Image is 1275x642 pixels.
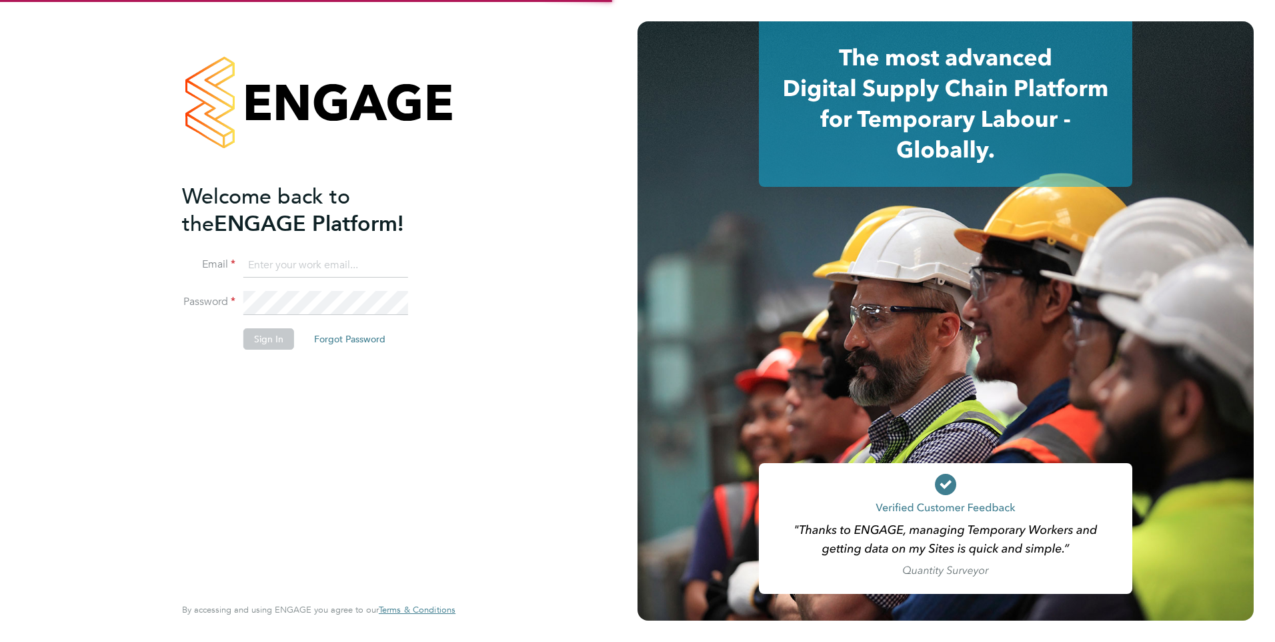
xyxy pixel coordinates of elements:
h2: ENGAGE Platform! [182,183,442,238]
span: By accessing and using ENGAGE you agree to our [182,604,455,615]
label: Email [182,258,235,272]
input: Enter your work email... [243,254,408,278]
label: Password [182,295,235,309]
span: Welcome back to the [182,184,350,237]
button: Sign In [243,328,294,350]
a: Terms & Conditions [379,605,455,615]
button: Forgot Password [303,328,396,350]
